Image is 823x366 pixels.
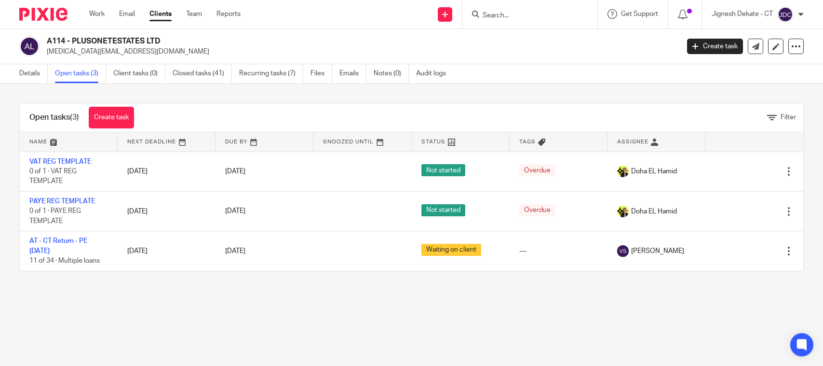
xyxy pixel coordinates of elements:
a: Emails [339,64,366,83]
span: Status [421,139,445,144]
span: 11 of 34 · Multiple loans [29,257,100,264]
span: (3) [70,113,79,121]
span: [DATE] [225,168,245,175]
span: [DATE] [225,208,245,215]
span: Doha EL Hamid [631,207,677,216]
img: Doha-Starbridge.jpg [617,166,629,177]
a: Team [186,9,202,19]
a: Details [19,64,48,83]
a: Client tasks (0) [113,64,165,83]
a: Recurring tasks (7) [239,64,303,83]
span: Not started [421,164,465,176]
span: Not started [421,204,465,216]
span: Doha EL Hamid [631,167,677,176]
a: Work [89,9,105,19]
p: [MEDICAL_DATA][EMAIL_ADDRESS][DOMAIN_NAME] [47,47,673,56]
a: VAT REG TEMPLATE [29,158,91,165]
h1: Open tasks [29,113,79,123]
img: svg%3E [778,7,793,22]
span: Tags [519,139,536,144]
span: 0 of 1 · VAT REG TEMPLATE [29,168,77,185]
input: Search [482,12,568,20]
span: [DATE] [225,248,245,254]
a: Files [310,64,332,83]
a: Closed tasks (41) [173,64,232,83]
a: Create task [687,39,743,54]
a: AT - CT Return - PE [DATE] [29,238,87,254]
span: Overdue [519,164,555,176]
span: Snoozed Until [323,139,374,144]
div: --- [519,246,598,256]
td: [DATE] [118,152,216,191]
img: Pixie [19,8,67,21]
a: PAYE REG TEMPLATE [29,198,95,205]
span: Overdue [519,204,555,216]
a: Email [119,9,135,19]
img: svg%3E [617,245,629,257]
span: [PERSON_NAME] [631,246,684,256]
img: Doha-Starbridge.jpg [617,206,629,217]
a: Clients [149,9,172,19]
a: Audit logs [416,64,453,83]
td: [DATE] [118,231,216,271]
td: [DATE] [118,191,216,231]
a: Reports [216,9,241,19]
span: Waiting on client [421,244,481,256]
a: Open tasks (3) [55,64,106,83]
h2: A114 - PLUSONETESTATES LTD [47,36,547,46]
a: Create task [89,107,134,128]
span: Get Support [621,11,658,17]
span: 0 of 1 · PAYE REG TEMPLATE [29,208,81,225]
a: Notes (0) [374,64,409,83]
img: svg%3E [19,36,40,56]
p: Jignesh Dekate - CT [712,9,773,19]
span: Filter [781,114,796,121]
